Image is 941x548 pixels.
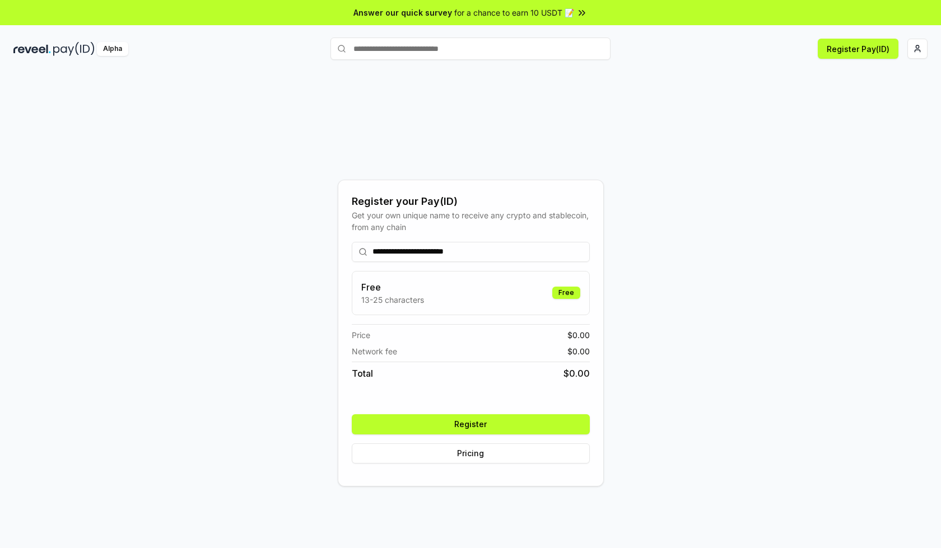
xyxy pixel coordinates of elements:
button: Register Pay(ID) [818,39,898,59]
span: Total [352,367,373,380]
span: for a chance to earn 10 USDT 📝 [454,7,574,18]
span: $ 0.00 [567,329,590,341]
h3: Free [361,280,424,294]
button: Register [352,414,590,434]
p: 13-25 characters [361,294,424,306]
div: Alpha [97,42,128,56]
span: Network fee [352,345,397,357]
div: Register your Pay(ID) [352,194,590,209]
button: Pricing [352,443,590,463]
img: reveel_dark [13,42,51,56]
img: pay_id [53,42,95,56]
div: Free [552,287,580,299]
span: Price [352,329,370,341]
span: $ 0.00 [563,367,590,380]
span: $ 0.00 [567,345,590,357]
span: Answer our quick survey [353,7,452,18]
div: Get your own unique name to receive any crypto and stablecoin, from any chain [352,209,590,233]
